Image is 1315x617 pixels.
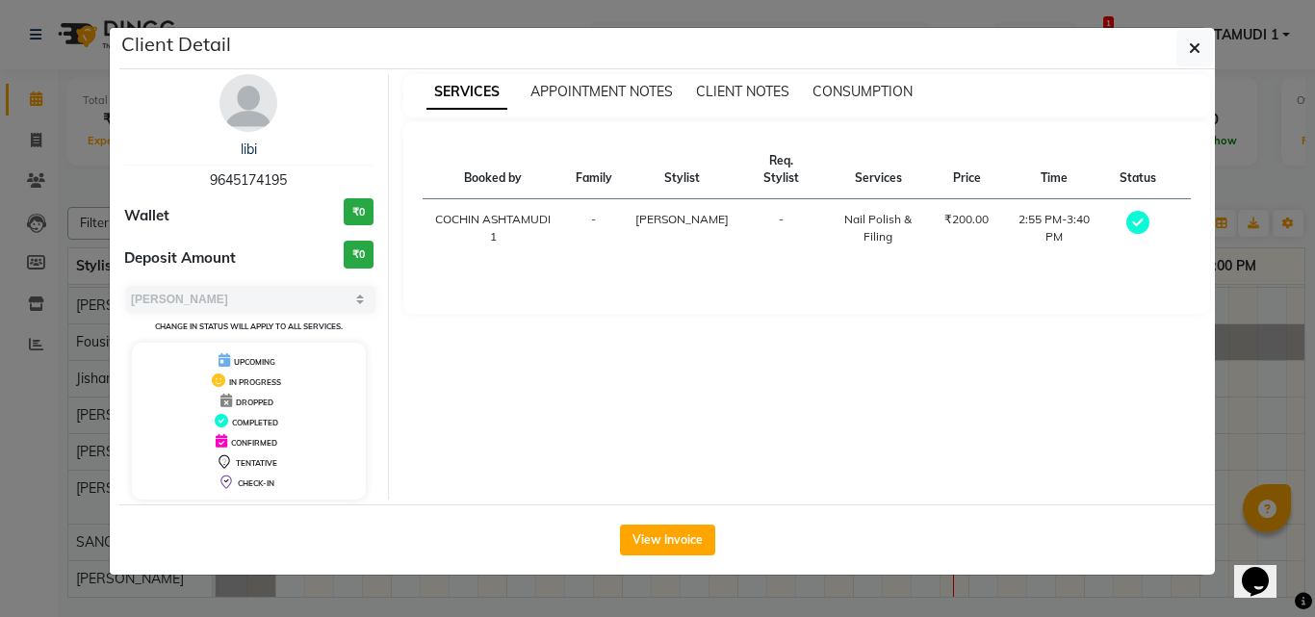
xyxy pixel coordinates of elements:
[155,321,343,331] small: Change in status will apply to all services.
[624,141,740,199] th: Stylist
[1000,199,1108,258] td: 2:55 PM-3:40 PM
[564,199,624,258] td: -
[121,30,231,59] h5: Client Detail
[740,199,823,258] td: -
[344,241,374,269] h3: ₹0
[1234,540,1296,598] iframe: chat widget
[620,525,715,555] button: View Invoice
[234,357,275,367] span: UPCOMING
[812,83,913,100] span: CONSUMPTION
[124,247,236,270] span: Deposit Amount
[231,438,277,448] span: CONFIRMED
[823,141,934,199] th: Services
[236,458,277,468] span: TENTATIVE
[238,478,274,488] span: CHECK-IN
[210,171,287,189] span: 9645174195
[944,211,989,228] div: ₹200.00
[426,75,507,110] span: SERVICES
[219,74,277,132] img: avatar
[1000,141,1108,199] th: Time
[229,377,281,387] span: IN PROGRESS
[835,211,922,245] div: Nail Polish & Filing
[696,83,789,100] span: CLIENT NOTES
[423,199,564,258] td: COCHIN ASHTAMUDI 1
[232,418,278,427] span: COMPLETED
[1108,141,1168,199] th: Status
[564,141,624,199] th: Family
[423,141,564,199] th: Booked by
[635,212,729,226] span: [PERSON_NAME]
[124,205,169,227] span: Wallet
[344,198,374,226] h3: ₹0
[740,141,823,199] th: Req. Stylist
[933,141,1000,199] th: Price
[530,83,673,100] span: APPOINTMENT NOTES
[241,141,257,158] a: libi
[236,398,273,407] span: DROPPED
